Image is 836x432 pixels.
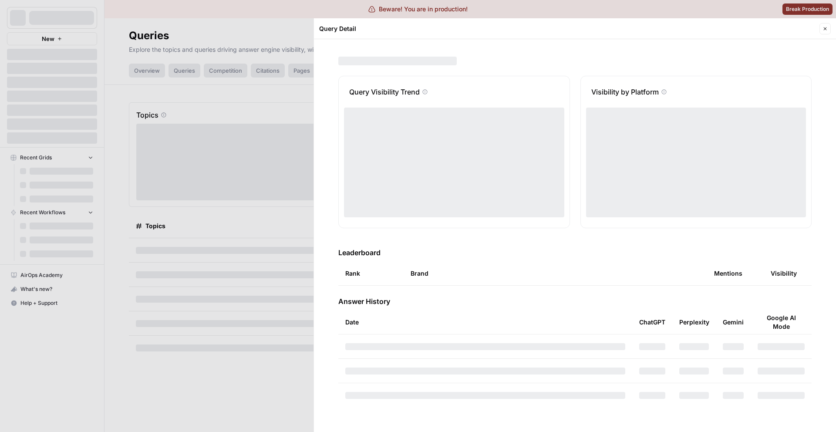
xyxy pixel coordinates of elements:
[345,261,360,285] div: Rank
[714,261,742,285] div: Mentions
[758,310,805,334] div: Google AI Mode
[338,247,812,258] h3: Leaderboard
[319,24,817,33] div: Query Detail
[338,296,812,307] h3: Answer History
[349,87,420,97] p: Query Visibility Trend
[771,261,797,285] div: Visibility
[639,310,665,334] div: ChatGPT
[679,310,709,334] div: Perplexity
[591,87,659,97] p: Visibility by Platform
[411,261,700,285] div: Brand
[723,310,744,334] div: Gemini
[345,310,625,334] div: Date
